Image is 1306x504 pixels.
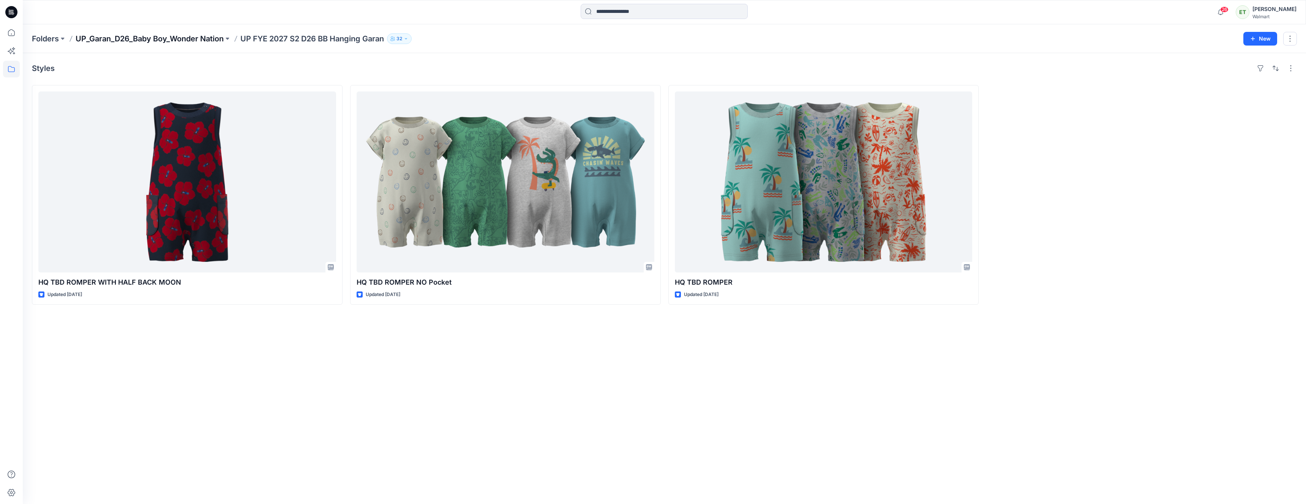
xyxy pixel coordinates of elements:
h4: Styles [32,64,55,73]
span: 26 [1220,6,1229,13]
p: HQ TBD ROMPER WITH HALF BACK MOON [38,277,336,288]
a: Folders [32,33,59,44]
a: HQ TBD ROMPER [675,91,973,272]
a: HQ TBD ROMPER WITH HALF BACK MOON [38,91,336,272]
div: Walmart [1252,14,1297,19]
p: Updated [DATE] [47,291,82,299]
p: Updated [DATE] [684,291,719,299]
p: UP FYE 2027 S2 D26 BB Hanging Garan [240,33,384,44]
p: 32 [396,35,402,43]
p: HQ TBD ROMPER [675,277,973,288]
div: ET [1236,5,1249,19]
a: UP_Garan_D26_Baby Boy_Wonder Nation [76,33,224,44]
p: HQ TBD ROMPER NO Pocket [357,277,654,288]
div: [PERSON_NAME] [1252,5,1297,14]
a: HQ TBD ROMPER NO Pocket [357,91,654,272]
button: New [1243,32,1277,46]
p: Updated [DATE] [366,291,400,299]
button: 32 [387,33,412,44]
